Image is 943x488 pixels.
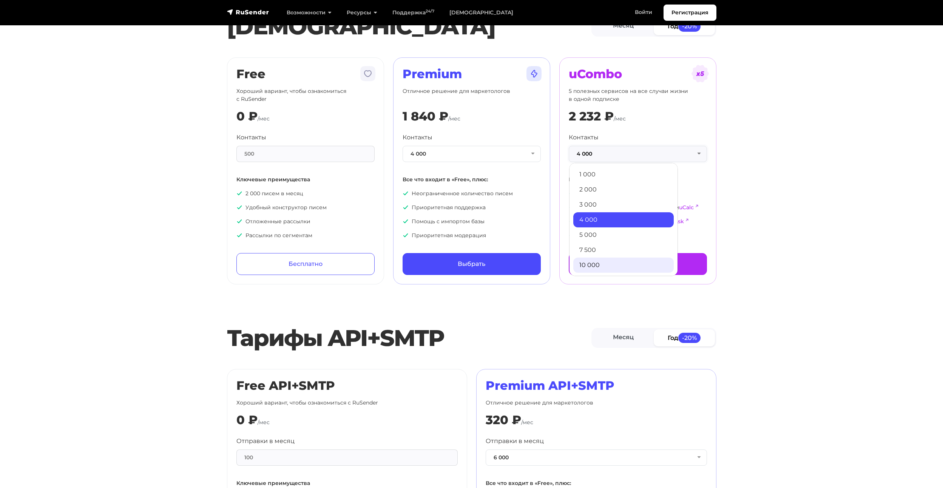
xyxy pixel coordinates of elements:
a: Поддержка24/7 [385,5,442,20]
img: icon-ok.svg [236,218,242,224]
p: Рассылки по сегментам [236,232,375,239]
span: -20% [678,21,701,31]
span: /мес [258,419,270,426]
sup: 24/7 [426,9,434,14]
p: Все что входит в «Free», плюс: [403,176,541,184]
img: icon-ok.svg [236,190,242,196]
a: 1 000 [573,167,674,182]
a: Бесплатно [236,253,375,275]
p: Отложенные рассылки [236,218,375,225]
span: -20% [678,333,701,343]
h2: Free API+SMTP [236,378,458,393]
a: Год [654,18,715,35]
p: 2 000 писем в месяц [236,190,375,198]
a: 13 000 [573,273,674,288]
a: 2 000 [573,182,674,197]
a: 3 000 [573,197,674,212]
img: icon-ok.svg [403,204,409,210]
p: Ключевые преимущества [236,479,458,487]
img: tarif-ucombo.svg [691,65,709,83]
p: Конструктор сайтов [569,190,707,198]
ul: 4 000 [569,163,678,276]
p: 5 полезных сервисов на все случаи жизни в одной подписке [569,87,707,103]
p: Все что входит в «Premium», плюс: [569,176,707,184]
img: icon-ok.svg [569,232,575,238]
p: Удобный конструктор писем [236,204,375,212]
button: 6 000 [486,449,707,466]
a: Регистрация [664,5,716,21]
p: Приоритетная поддержка [403,204,541,212]
img: tarif-premium.svg [525,65,543,83]
img: icon-ok.svg [403,190,409,196]
img: icon-ok.svg [236,204,242,210]
p: Все что входит в «Free», плюс: [486,479,707,487]
h2: Premium [403,67,541,81]
div: 320 ₽ [486,413,521,427]
img: icon-ok.svg [403,218,409,224]
img: RuSender [227,8,269,16]
a: Возможности [279,5,339,20]
span: /мес [521,419,533,426]
div: 0 ₽ [236,109,258,124]
a: 4 000 [573,212,674,227]
a: Ресурсы [339,5,385,20]
span: /мес [614,115,626,122]
img: icon-ok.svg [569,190,575,196]
button: 4 000 [569,146,707,162]
button: 4 000 [403,146,541,162]
a: Месяц [593,18,654,35]
a: Месяц [593,329,654,346]
img: icon-ok.svg [569,218,575,224]
p: Конструктор калькуляторов и форм [569,204,707,212]
div: 0 ₽ [236,413,258,427]
p: Хороший вариант, чтобы ознакомиться с RuSender [236,399,458,407]
p: Неограниченное количество писем [403,190,541,198]
label: Контакты [236,133,266,142]
span: /мес [448,115,460,122]
h2: Free [236,67,375,81]
div: 1 840 ₽ [403,109,448,124]
a: Выбрать [569,253,707,275]
p: Хороший вариант, чтобы ознакомиться с RuSender [236,87,375,103]
img: icon-ok.svg [236,232,242,238]
h1: [DEMOGRAPHIC_DATA] [227,13,591,40]
p: Отличное решение для маркетологов [486,399,707,407]
p: Конструктор опросов и анкет [569,218,707,225]
label: Контакты [569,133,599,142]
img: icon-ok.svg [569,204,575,210]
a: Выбрать [403,253,541,275]
a: 5 000 [573,227,674,242]
label: Отправки в месяц [236,437,295,446]
p: Отличное решение для маркетологов [403,87,541,103]
p: Приоритетная модерация [403,232,541,239]
h2: Premium API+SMTP [486,378,707,393]
p: Помощь с импортом базы [403,218,541,225]
a: Год [654,329,715,346]
label: Отправки в месяц [486,437,544,446]
label: Контакты [403,133,432,142]
p: Ключевые преимущества [236,176,375,184]
p: CRM-система [569,232,707,239]
img: tarif-free.svg [359,65,377,83]
span: /мес [258,115,270,122]
h2: uCombo [569,67,707,81]
img: icon-ok.svg [403,232,409,238]
h2: Тарифы API+SMTP [227,324,591,352]
a: Войти [627,5,660,20]
a: 10 000 [573,258,674,273]
a: [DEMOGRAPHIC_DATA] [442,5,521,20]
a: uCalc [679,204,694,211]
div: 2 232 ₽ [569,109,614,124]
a: 7 500 [573,242,674,258]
